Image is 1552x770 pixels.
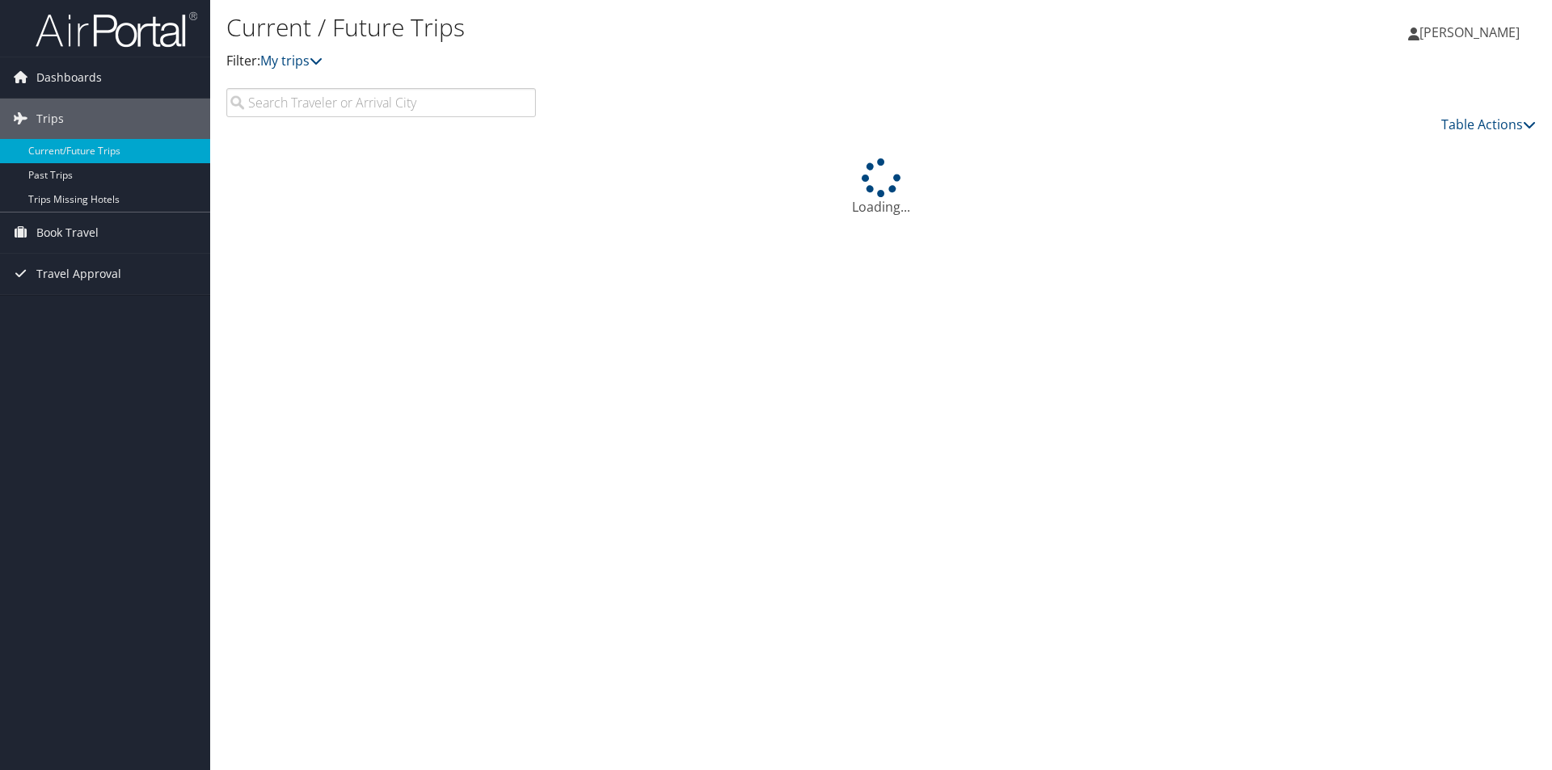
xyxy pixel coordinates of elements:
input: Search Traveler or Arrival City [226,88,536,117]
div: Loading... [226,158,1536,217]
span: Dashboards [36,57,102,98]
h1: Current / Future Trips [226,11,1099,44]
a: My trips [260,52,323,69]
a: Table Actions [1441,116,1536,133]
span: [PERSON_NAME] [1419,23,1520,41]
span: Book Travel [36,212,99,253]
p: Filter: [226,51,1099,72]
a: [PERSON_NAME] [1408,8,1536,57]
span: Travel Approval [36,254,121,294]
span: Trips [36,99,64,139]
img: airportal-logo.png [36,11,197,48]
